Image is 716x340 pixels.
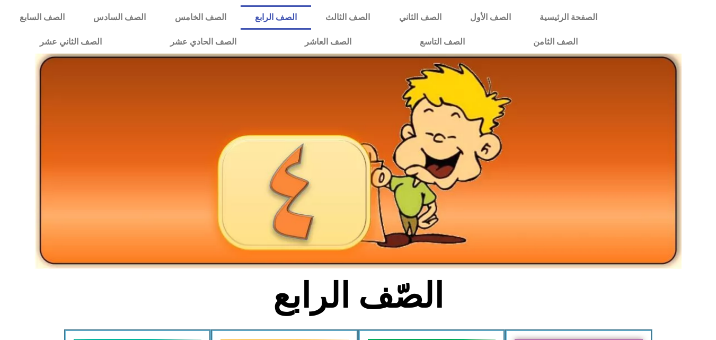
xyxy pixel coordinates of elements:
a: الصف الحادي عشر [136,30,270,54]
a: الصف العاشر [270,30,385,54]
a: الصف الثامن [499,30,612,54]
a: الصف الثالث [311,5,384,30]
a: الصف التاسع [385,30,499,54]
a: الصف الثاني عشر [5,30,136,54]
a: الصف الأول [456,5,525,30]
a: الصف السادس [79,5,160,30]
a: الصف الرابع [241,5,311,30]
a: الصفحة الرئيسية [525,5,612,30]
a: الصف الخامس [161,5,241,30]
a: الصف السابع [5,5,79,30]
a: الصف الثاني [385,5,456,30]
h2: الصّف الرابع [183,275,533,317]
